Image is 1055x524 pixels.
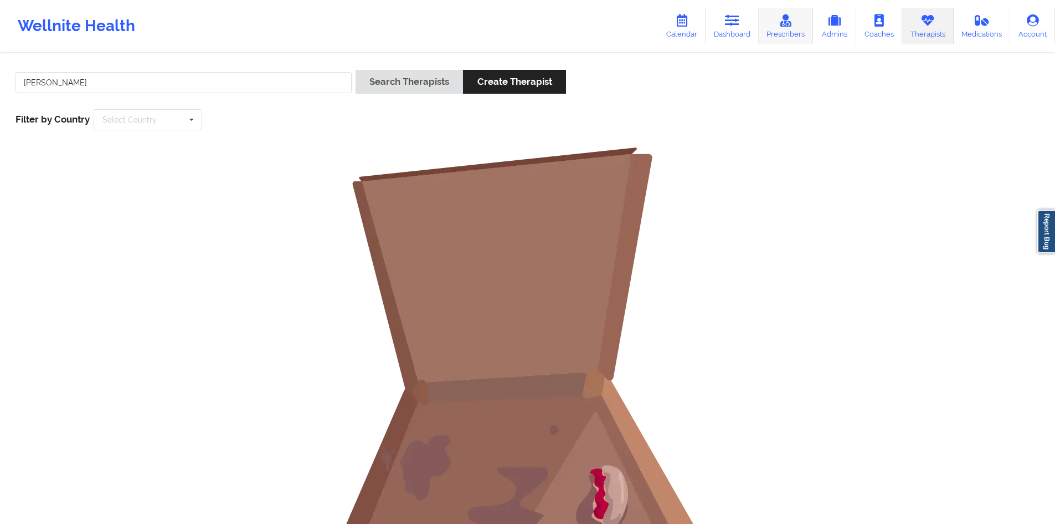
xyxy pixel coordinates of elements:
[16,114,90,125] span: Filter by Country
[759,8,814,44] a: Prescribers
[1037,210,1055,253] a: Report Bug
[102,116,157,124] div: Select Country
[16,72,352,93] input: Search Keywords
[1010,8,1055,44] a: Account
[813,8,856,44] a: Admins
[658,8,706,44] a: Calendar
[954,8,1011,44] a: Medications
[902,8,954,44] a: Therapists
[463,70,565,94] button: Create Therapist
[856,8,902,44] a: Coaches
[356,70,463,94] button: Search Therapists
[706,8,759,44] a: Dashboard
